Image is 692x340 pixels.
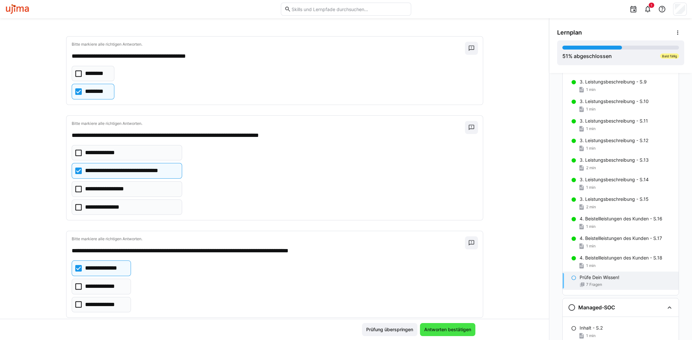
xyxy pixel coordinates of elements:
p: 3. Leistungsbeschreibung - S.9 [580,79,647,85]
span: 2 min [586,165,596,170]
p: 3. Leistungsbeschreibung - S.15 [580,196,649,202]
p: 3. Leistungsbeschreibung - S.13 [580,157,649,163]
span: Prüfung überspringen [365,326,414,333]
p: 3. Leistungsbeschreibung - S.10 [580,98,649,105]
span: 51 [562,53,568,59]
span: 1 min [586,224,596,229]
span: Lernplan [557,29,582,36]
p: Bitte markiere alle richtigen Antworten. [72,121,465,126]
p: Bitte markiere alle richtigen Antworten. [72,236,465,242]
div: % abgeschlossen [562,52,612,60]
span: Antworten bestätigen [423,326,472,333]
span: 1 min [586,185,596,190]
span: 1 min [586,126,596,131]
span: 1 min [586,263,596,268]
span: 2 min [586,204,596,210]
input: Skills und Lernpfade durchsuchen… [291,6,408,12]
span: 7 Fragen [586,282,602,287]
p: Inhalt - S.2 [580,325,603,331]
div: Bald fällig [660,53,679,59]
span: 1 min [586,87,596,92]
h3: Managed-SOC [578,304,615,311]
p: Prüfe Dein Wissen! [580,274,619,281]
span: 1 min [586,333,596,338]
p: Bitte markiere alle richtigen Antworten. [72,42,465,47]
span: 1 [651,3,652,7]
p: 4. Beistellleistungen des Kunden - S.17 [580,235,662,242]
span: 1 min [586,244,596,249]
span: 1 min [586,146,596,151]
p: 4. Beistellleistungen des Kunden - S.16 [580,215,662,222]
p: 4. Beistellleistungen des Kunden - S.18 [580,255,662,261]
button: Antworten bestätigen [420,323,475,336]
p: 3. Leistungsbeschreibung - S.14 [580,176,649,183]
p: 3. Leistungsbeschreibung - S.12 [580,137,648,144]
p: 3. Leistungsbeschreibung - S.11 [580,118,648,124]
span: 1 min [586,107,596,112]
button: Prüfung überspringen [362,323,417,336]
